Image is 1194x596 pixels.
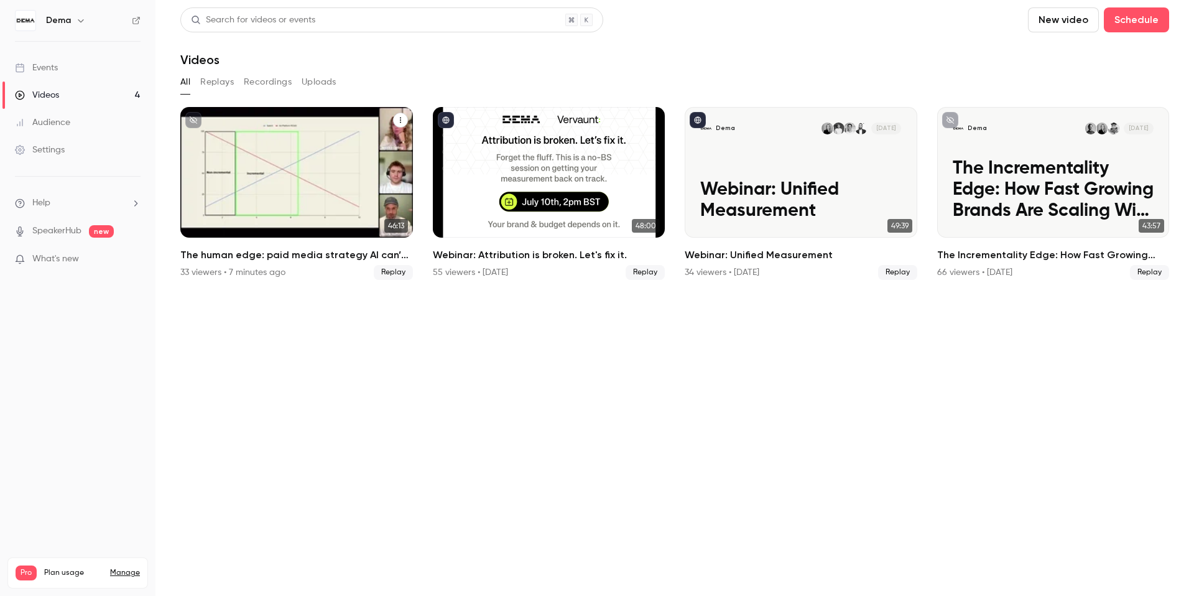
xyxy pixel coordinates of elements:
[700,180,901,222] p: Webinar: Unified Measurement
[700,123,712,134] img: Webinar: Unified Measurement
[180,107,413,280] a: 46:13The human edge: paid media strategy AI can’t replace33 viewers • 7 minutes agoReplay
[1104,7,1169,32] button: Schedule
[937,248,1170,263] h2: The Incrementality Edge: How Fast Growing Brands Are Scaling With DEMA, RideStore & Vervaunt
[821,123,833,134] img: Jessika Ödling
[1130,265,1169,280] span: Replay
[1139,219,1164,233] span: 43:57
[1028,7,1099,32] button: New video
[833,123,845,134] img: Henrik Hoffman Kraft
[32,197,50,210] span: Help
[180,7,1169,589] section: Videos
[433,266,508,279] div: 55 viewers • [DATE]
[15,89,59,101] div: Videos
[878,265,917,280] span: Replay
[44,568,103,578] span: Plan usage
[384,219,408,233] span: 46:13
[200,72,234,92] button: Replays
[15,62,58,74] div: Events
[180,52,220,67] h1: Videos
[937,107,1170,280] a: The Incrementality Edge: How Fast Growing Brands Are Scaling With DEMA, RideStore & VervauntDemaD...
[937,107,1170,280] li: The Incrementality Edge: How Fast Growing Brands Are Scaling With DEMA, RideStore & Vervaunt
[1085,123,1097,134] img: Declan Etheridge
[937,266,1012,279] div: 66 viewers • [DATE]
[1096,123,1108,134] img: Jessika Ödling
[32,253,79,266] span: What's new
[244,72,292,92] button: Recordings
[871,123,901,134] span: [DATE]
[15,144,65,156] div: Settings
[15,197,141,210] li: help-dropdown-opener
[690,112,706,128] button: published
[844,123,856,134] img: Jonatan Ehn
[716,124,735,133] p: Dema
[15,116,70,129] div: Audience
[887,219,912,233] span: 49:39
[433,107,665,280] a: 48:00Webinar: Attribution is broken. Let's fix it.55 viewers • [DATE]Replay
[433,107,665,280] li: Webinar: Attribution is broken. Let's fix it.
[953,159,1154,222] p: The Incrementality Edge: How Fast Growing Brands Are Scaling With DEMA, RideStore & Vervaunt
[180,107,1169,280] ul: Videos
[855,123,867,134] img: Rudy Ribardière
[180,266,285,279] div: 33 viewers • 7 minutes ago
[302,72,336,92] button: Uploads
[89,225,114,238] span: new
[110,568,140,578] a: Manage
[685,248,917,263] h2: Webinar: Unified Measurement
[433,248,665,263] h2: Webinar: Attribution is broken. Let's fix it.
[180,72,190,92] button: All
[46,14,71,27] h6: Dema
[685,107,917,280] a: Webinar: Unified MeasurementDemaRudy RibardièreJonatan EhnHenrik Hoffman KraftJessika Ödling[DATE...
[16,566,37,580] span: Pro
[1124,123,1154,134] span: [DATE]
[374,265,413,280] span: Replay
[685,107,917,280] li: Webinar: Unified Measurement
[32,225,81,238] a: SpeakerHub
[1108,123,1119,134] img: Daniel Stremel
[632,219,660,233] span: 48:00
[953,123,965,134] img: The Incrementality Edge: How Fast Growing Brands Are Scaling With DEMA, RideStore & Vervaunt
[438,112,454,128] button: published
[942,112,958,128] button: unpublished
[180,248,413,263] h2: The human edge: paid media strategy AI can’t replace
[968,124,987,133] p: Dema
[16,11,35,30] img: Dema
[191,14,315,27] div: Search for videos or events
[180,107,413,280] li: The human edge: paid media strategy AI can’t replace
[126,254,141,265] iframe: Noticeable Trigger
[185,112,201,128] button: unpublished
[685,266,759,279] div: 34 viewers • [DATE]
[626,265,665,280] span: Replay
